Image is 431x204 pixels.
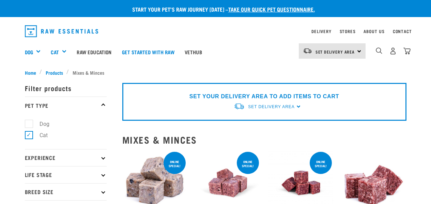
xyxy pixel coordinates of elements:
[25,25,98,37] img: Raw Essentials Logo
[51,48,59,56] a: Cat
[393,30,412,32] a: Contact
[25,48,33,56] a: Dog
[189,92,339,101] p: SET YOUR DELIVERY AREA TO ADD ITEMS TO CART
[122,134,406,145] h2: Mixes & Minces
[117,38,180,65] a: Get started with Raw
[72,38,117,65] a: Raw Education
[364,30,384,32] a: About Us
[29,120,52,128] label: Dog
[403,47,411,55] img: home-icon@2x.png
[376,47,382,54] img: home-icon-1@2x.png
[310,157,332,171] div: ONLINE SPECIAL!
[25,183,107,200] p: Breed Size
[340,30,356,32] a: Stores
[25,97,107,114] p: Pet Type
[42,69,66,76] a: Products
[237,157,259,171] div: ONLINE SPECIAL!
[315,50,355,53] span: Set Delivery Area
[25,69,406,76] nav: breadcrumbs
[180,38,207,65] a: Vethub
[234,103,245,110] img: van-moving.png
[303,48,312,54] img: van-moving.png
[29,131,50,140] label: Cat
[25,149,107,166] p: Experience
[19,23,412,40] nav: dropdown navigation
[311,30,331,32] a: Delivery
[46,69,63,76] span: Products
[25,69,40,76] a: Home
[25,69,36,76] span: Home
[389,47,397,55] img: user.png
[25,79,107,97] p: Filter products
[248,104,294,109] span: Set Delivery Area
[164,157,186,171] div: ONLINE SPECIAL!
[228,8,315,11] a: take our quick pet questionnaire.
[25,166,107,183] p: Life Stage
